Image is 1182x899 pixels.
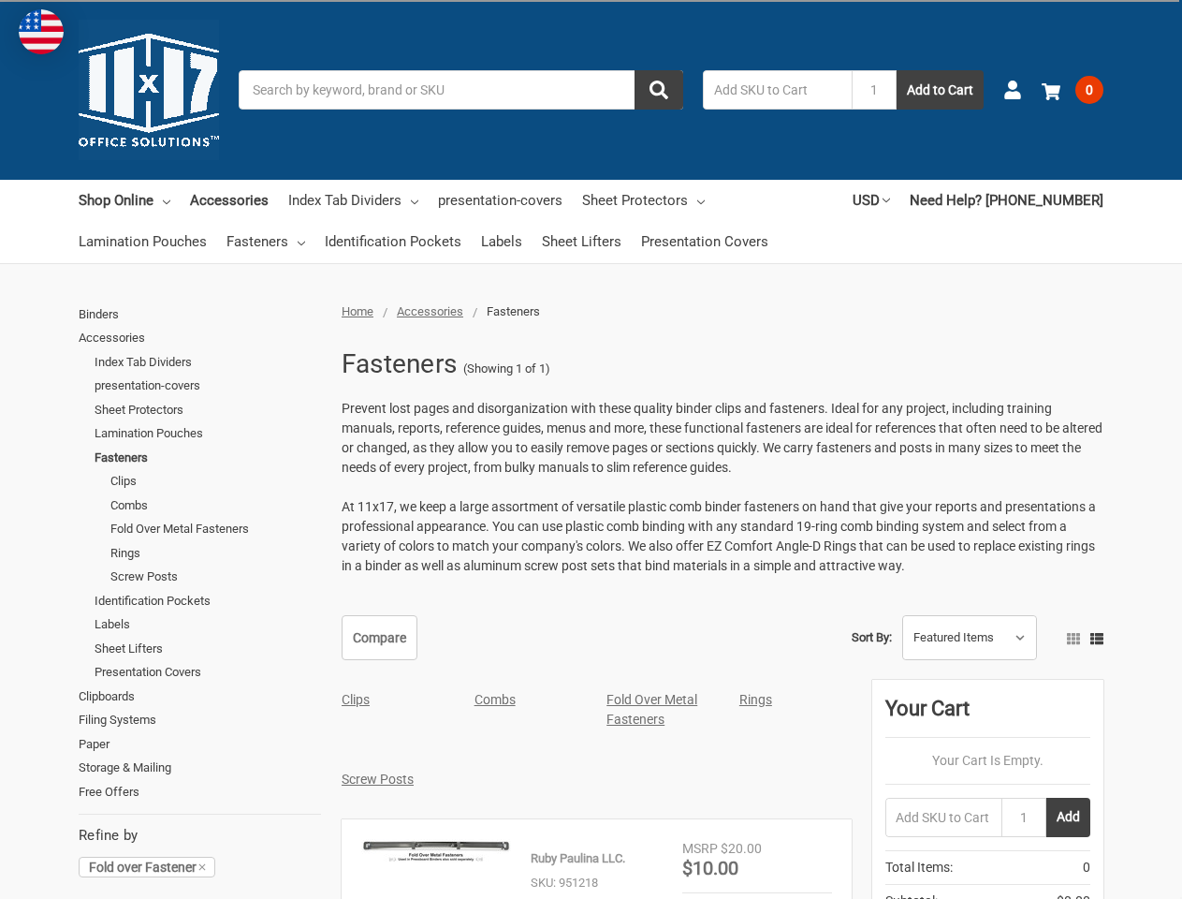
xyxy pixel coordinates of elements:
a: Clips [342,692,370,707]
img: 11x17.com [79,20,219,160]
a: Identification Pockets [325,221,461,262]
a: Rings [739,692,772,707]
a: Home [342,304,373,318]
a: Sheet Lifters [542,221,621,262]
img: duty and tax information for United States [19,9,64,54]
p: Your Cart Is Empty. [885,751,1090,771]
input: Add SKU to Cart [885,798,1002,837]
span: (Showing 1 of 1) [463,360,550,378]
a: Accessories [79,326,321,350]
p: Ruby Paulina LLC. [531,849,625,868]
button: Add [1046,798,1090,837]
a: Clips [110,469,321,494]
a: Labels [95,612,321,637]
span: Prevent lost pages and disorganization with these quality binder clips and fasteners. Ideal for a... [342,401,1102,475]
a: Fasteners [95,446,321,470]
div: Your Cart [885,693,1090,738]
a: Compare [342,615,417,660]
span: 0 [1083,858,1090,877]
button: Add to Cart [897,70,984,110]
a: Clipboards [79,685,321,709]
a: Fold Over Metal Fasteners [110,517,321,541]
h1: Fasteners [342,340,457,389]
span: $10.00 [682,857,738,879]
a: Sheet Lifters [95,637,321,661]
a: Index Tab Dividers [95,350,321,375]
span: Total Items: [885,858,953,877]
a: Paper [79,732,321,757]
span: $20.00 [721,841,762,856]
a: Labels [481,221,522,262]
label: Sort By: [852,624,892,652]
span: Fasteners [487,304,540,318]
input: Add SKU to Cart [703,70,852,110]
a: Sheet Protectors [95,398,321,422]
a: 0 [1042,66,1103,114]
a: Combs [110,494,321,518]
a: Sheet Protectors [582,180,705,221]
h5: Refine by [79,825,321,847]
a: Free Offers [79,780,321,804]
a: Fold Over Metal Fasteners [606,692,697,727]
a: Accessories [190,180,269,221]
a: Lamination Pouches [79,221,207,262]
a: presentation-covers [95,374,321,398]
a: Storage & Mailing [79,756,321,780]
a: Need Help? [PHONE_NUMBER] [910,180,1103,221]
a: Screw Posts [110,565,321,589]
a: Index Tab Dividers [288,180,418,221]
a: Presentation Covers [95,660,321,685]
a: Lamination Pouches [95,421,321,446]
div: MSRP [682,839,718,859]
a: Screw Posts [342,772,414,787]
a: Presentation Covers [641,221,768,262]
a: Filing Systems [79,708,321,732]
a: Binders [79,302,321,327]
span: At 11x17, we keep a large assortment of versatile plastic comb binder fasteners on hand that give... [342,499,1096,573]
a: Fasteners [226,221,305,262]
a: USD [853,180,890,221]
input: Search by keyword, brand or SKU [239,70,683,110]
a: Fold over Fastener [79,857,215,877]
a: Rings [110,541,321,566]
a: Identification Pockets [95,589,321,613]
p: SKU: 951218 [531,874,598,892]
a: Combs [474,692,516,707]
img: Fold Over Metal Fasteners (20 per Pack) [361,839,511,865]
a: Shop Online [79,180,170,221]
span: 0 [1075,76,1103,104]
a: Accessories [397,304,463,318]
a: presentation-covers [438,180,562,221]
